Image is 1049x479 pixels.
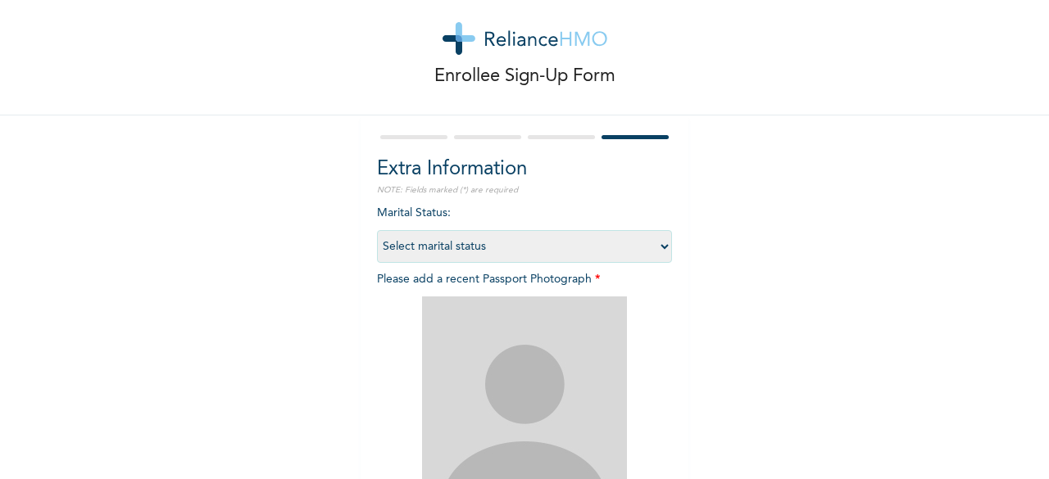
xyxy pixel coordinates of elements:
[443,22,607,55] img: logo
[377,184,672,197] p: NOTE: Fields marked (*) are required
[434,63,615,90] p: Enrollee Sign-Up Form
[377,155,672,184] h2: Extra Information
[377,207,672,252] span: Marital Status :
